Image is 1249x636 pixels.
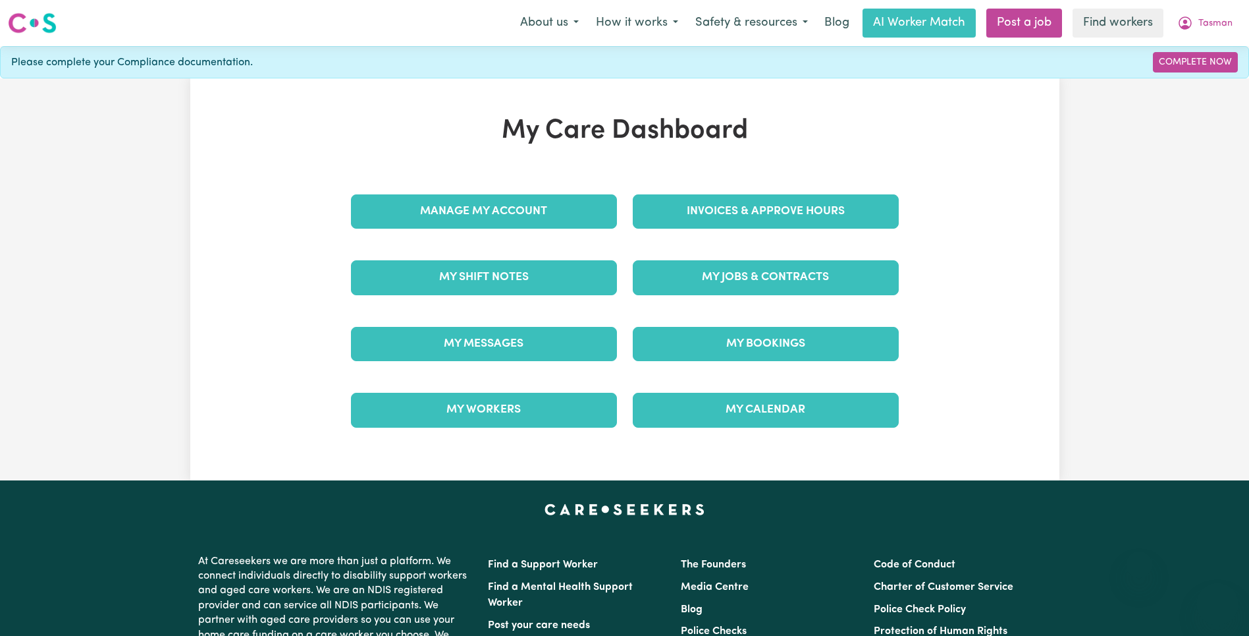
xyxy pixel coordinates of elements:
a: Find a Mental Health Support Worker [488,582,633,608]
a: The Founders [681,560,746,570]
a: Post a job [986,9,1062,38]
a: Careseekers logo [8,8,57,38]
a: Police Check Policy [874,604,966,615]
iframe: Close message [1126,552,1152,578]
h1: My Care Dashboard [343,115,907,147]
a: My Calendar [633,393,899,427]
a: Careseekers home page [545,504,704,515]
a: My Workers [351,393,617,427]
a: Code of Conduct [874,560,955,570]
img: Careseekers logo [8,11,57,35]
button: Safety & resources [687,9,816,37]
span: Please complete your Compliance documentation. [11,55,253,71]
a: My Messages [351,327,617,361]
iframe: Button to launch messaging window [1196,583,1238,625]
button: How it works [587,9,687,37]
a: Blog [816,9,857,38]
a: Invoices & Approve Hours [633,194,899,229]
a: Find workers [1073,9,1163,38]
a: AI Worker Match [863,9,976,38]
a: Find a Support Worker [488,560,598,570]
button: My Account [1169,9,1241,37]
a: My Jobs & Contracts [633,260,899,295]
a: Blog [681,604,703,615]
a: Post your care needs [488,620,590,631]
a: Complete Now [1153,52,1238,72]
a: My Shift Notes [351,260,617,295]
a: Media Centre [681,582,749,593]
span: Tasman [1198,16,1233,31]
a: Manage My Account [351,194,617,229]
a: My Bookings [633,327,899,361]
a: Charter of Customer Service [874,582,1013,593]
button: About us [512,9,587,37]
